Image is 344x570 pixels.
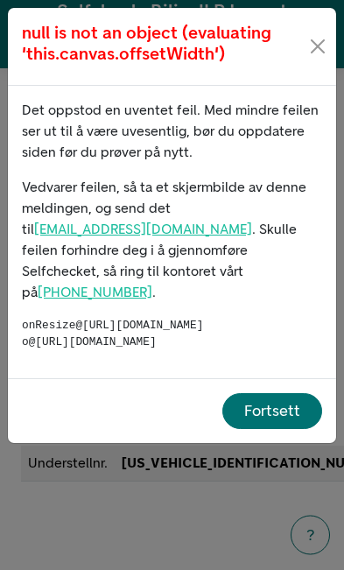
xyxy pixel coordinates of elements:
button: Close [306,32,329,60]
h5: null is not an object (evaluating 'this.canvas.offsetWidth') [22,22,306,64]
p: Vedvarer feilen, så ta et skjermbilde av denne meldingen, og send det til . Skulle feilen forhind... [22,177,322,303]
p: Det oppstod en uventet feil. Med mindre feilen ser ut til å være uvesentlig, bør du oppdatere sid... [22,100,322,163]
a: [EMAIL_ADDRESS][DOMAIN_NAME] [34,221,252,237]
div: Fortsett [244,399,300,423]
pre: onResize@[URL][DOMAIN_NAME] o@[URL][DOMAIN_NAME] [22,317,322,350]
a: [PHONE_NUMBER] [38,284,152,300]
button: Fortsett [222,393,322,429]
